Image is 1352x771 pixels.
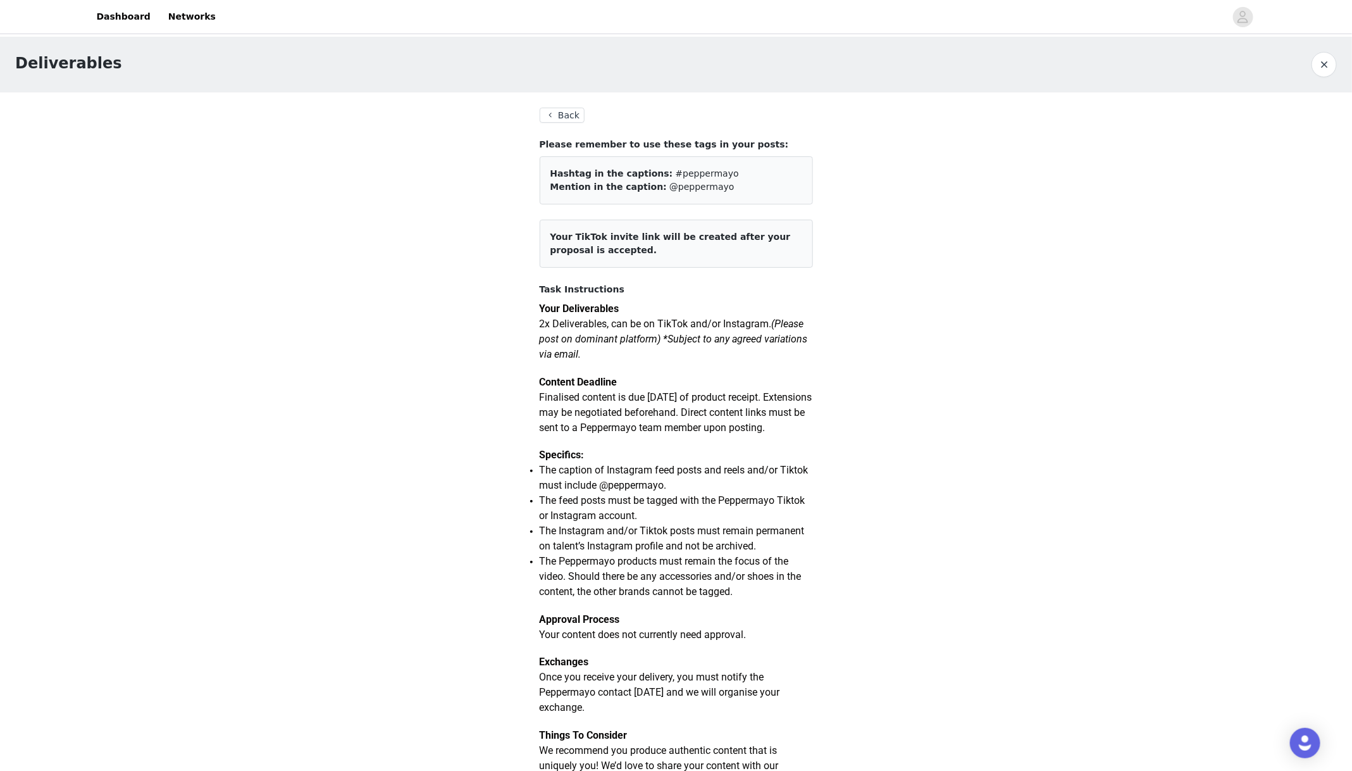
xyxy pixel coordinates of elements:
span: The Peppermayo products must remain the focus of the video. Should there be any accessories and/o... [540,555,802,598]
span: Your TikTok invite link will be created after your proposal is accepted. [550,232,791,255]
span: Once you receive your delivery, you must notify the Peppermayo contact [DATE] and we will organis... [540,671,780,713]
strong: Exchanges [540,656,589,668]
a: Dashboard [89,3,158,31]
em: (Please post on dominant platform) *Subject to any agreed variations via email. [540,318,808,360]
strong: Your Deliverables [540,303,619,315]
a: Networks [161,3,223,31]
strong: Approval Process [540,613,620,625]
span: The Instagram and/or Tiktok posts must remain permanent on talent’s Instagram profile and not be ... [540,525,805,552]
h1: Deliverables [15,52,122,75]
span: #peppermayo [676,168,739,179]
span: The feed posts must be tagged with the Peppermayo Tiktok or Instagram account. [540,494,805,522]
span: 2x Deliverables, can be on TikTok and/or Instagram. [540,318,772,330]
button: Back [540,108,585,123]
strong: Things To Consider [540,729,628,741]
span: Hashtag in the captions: [550,168,673,179]
span: The caption of Instagram feed posts and reels and/or Tiktok must include @peppermayo. [540,464,809,491]
h4: Task Instructions [540,283,813,296]
strong: Specifics: [540,449,585,461]
span: Finalised content is due [DATE] of product receipt. Extensions may be negotiated beforehand. Dire... [540,391,812,434]
h4: Please remember to use these tags in your posts: [540,138,813,151]
strong: Content Deadline [540,376,617,388]
div: Open Intercom Messenger [1290,728,1320,758]
span: Mention in the caption: [550,182,667,192]
span: @peppermayo [669,182,734,192]
div: avatar [1237,7,1249,27]
span: Your content does not currently need approval. [540,629,747,641]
